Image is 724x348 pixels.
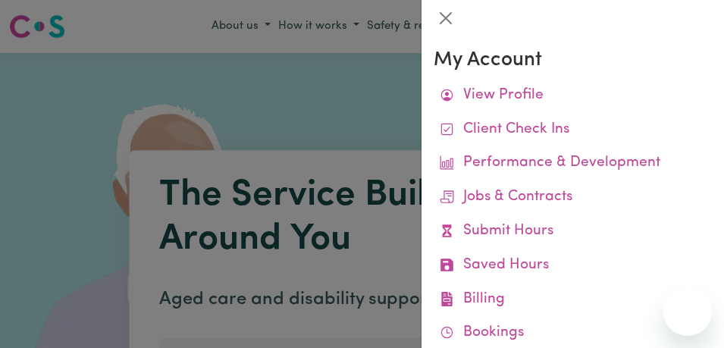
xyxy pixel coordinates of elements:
h3: My Account [434,49,712,73]
a: Submit Hours [434,215,712,249]
a: Client Check Ins [434,113,712,147]
a: Billing [434,283,712,317]
a: View Profile [434,79,712,113]
a: Saved Hours [434,249,712,283]
a: Performance & Development [434,146,712,180]
a: Jobs & Contracts [434,180,712,215]
iframe: Button to launch messaging window [663,287,712,336]
button: Close [434,6,458,30]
